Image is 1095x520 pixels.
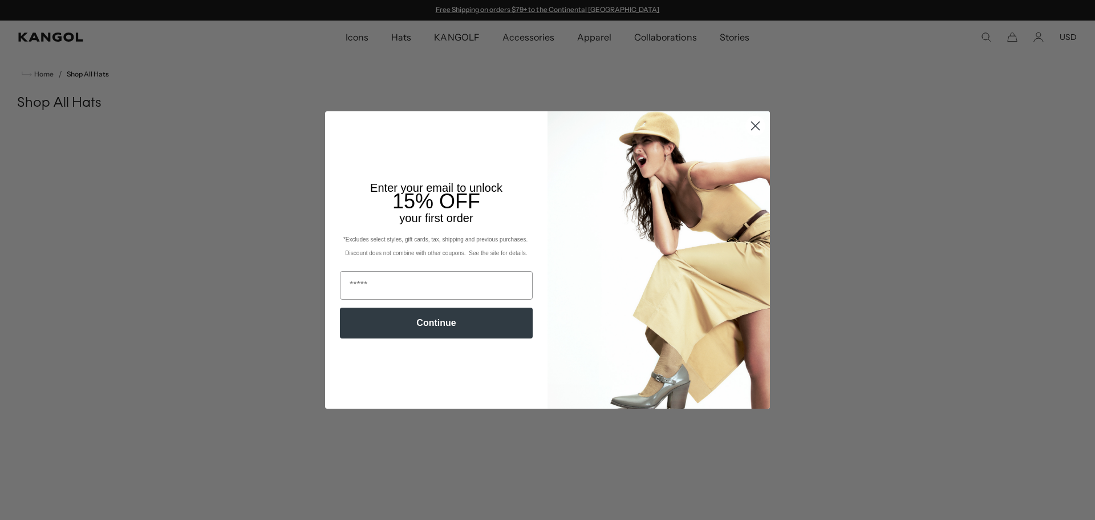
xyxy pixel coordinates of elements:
span: *Excludes select styles, gift cards, tax, shipping and previous purchases. Discount does not comb... [343,236,529,256]
button: Close dialog [745,116,765,136]
span: Enter your email to unlock [370,182,502,194]
img: 93be19ad-e773-4382-80b9-c9d740c9197f.jpeg [547,111,770,408]
span: 15% OFF [392,190,480,213]
input: Email [340,271,533,300]
button: Continue [340,308,533,338]
span: your first order [399,212,473,224]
